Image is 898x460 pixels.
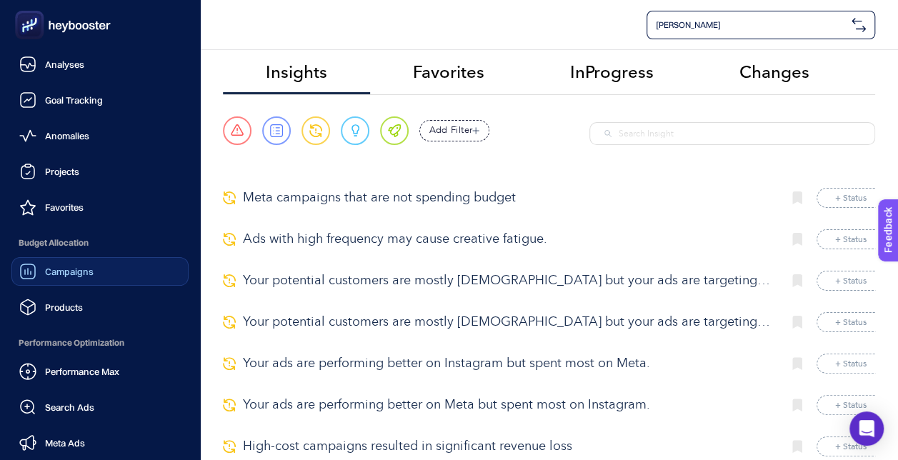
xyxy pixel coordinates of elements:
[11,329,189,357] span: Performance Optimization
[45,201,84,213] span: Favorites
[11,50,189,79] a: Analyses
[11,121,189,150] a: Anomalies
[45,266,94,277] span: Campaigns
[223,233,236,246] img: svg%3e
[792,399,802,411] img: Bookmark icon
[45,401,94,413] span: Search Ads
[223,191,236,204] img: svg%3e
[852,18,866,32] img: svg%3e
[223,316,236,329] img: svg%3e
[223,440,236,453] img: svg%3e
[11,293,189,321] a: Products
[223,274,236,287] img: svg%3e
[429,124,473,138] span: Add Filter
[849,411,884,446] div: Open Intercom Messenger
[45,301,83,313] span: Products
[817,395,885,415] button: + Status
[792,274,802,287] img: Bookmark icon
[11,193,189,221] a: Favorites
[45,166,79,177] span: Projects
[792,191,802,204] img: Bookmark icon
[817,188,885,208] button: + Status
[817,312,885,332] button: + Status
[11,86,189,114] a: Goal Tracking
[45,59,84,70] span: Analyses
[472,127,479,134] img: add filter
[11,393,189,421] a: Search Ads
[11,257,189,286] a: Campaigns
[243,271,771,291] p: Your potential customers are mostly [DEMOGRAPHIC_DATA] but your ads are targeting [DEMOGRAPHIC_DA...
[11,157,189,186] a: Projects
[11,357,189,386] a: Performance Max
[792,357,802,370] img: Bookmark icon
[817,354,885,374] button: + Status
[792,316,802,329] img: Bookmark icon
[243,189,771,208] p: Meta campaigns that are not spending budget
[817,271,885,291] button: + Status
[604,130,612,137] img: Search Insight
[817,229,885,249] button: + Status
[266,62,327,82] span: Insights
[619,127,860,140] input: Search Insight
[45,130,89,141] span: Anomalies
[817,436,885,456] button: + Status
[243,437,771,456] p: High-cost campaigns resulted in significant revenue loss
[792,233,802,246] img: Bookmark icon
[243,313,771,332] p: Your potential customers are mostly [DEMOGRAPHIC_DATA] but your ads are targeting [DEMOGRAPHIC_DATA]
[413,62,484,82] span: Favorites
[223,357,236,370] img: svg%3e
[45,94,103,106] span: Goal Tracking
[45,366,119,377] span: Performance Max
[570,62,654,82] span: InProgress
[243,354,771,374] p: Your ads are performing better on Instagram but spent most on Meta.
[11,429,189,457] a: Meta Ads
[739,62,809,82] span: Changes
[11,229,189,257] span: Budget Allocation
[45,437,85,449] span: Meta Ads
[243,230,771,249] p: Ads with high frequency may cause creative fatigue.
[223,399,236,411] img: svg%3e
[9,4,54,16] span: Feedback
[656,19,846,31] span: [PERSON_NAME]
[243,396,771,415] p: Your ads are performing better on Meta but spent most on Instagram.
[792,440,802,453] img: Bookmark icon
